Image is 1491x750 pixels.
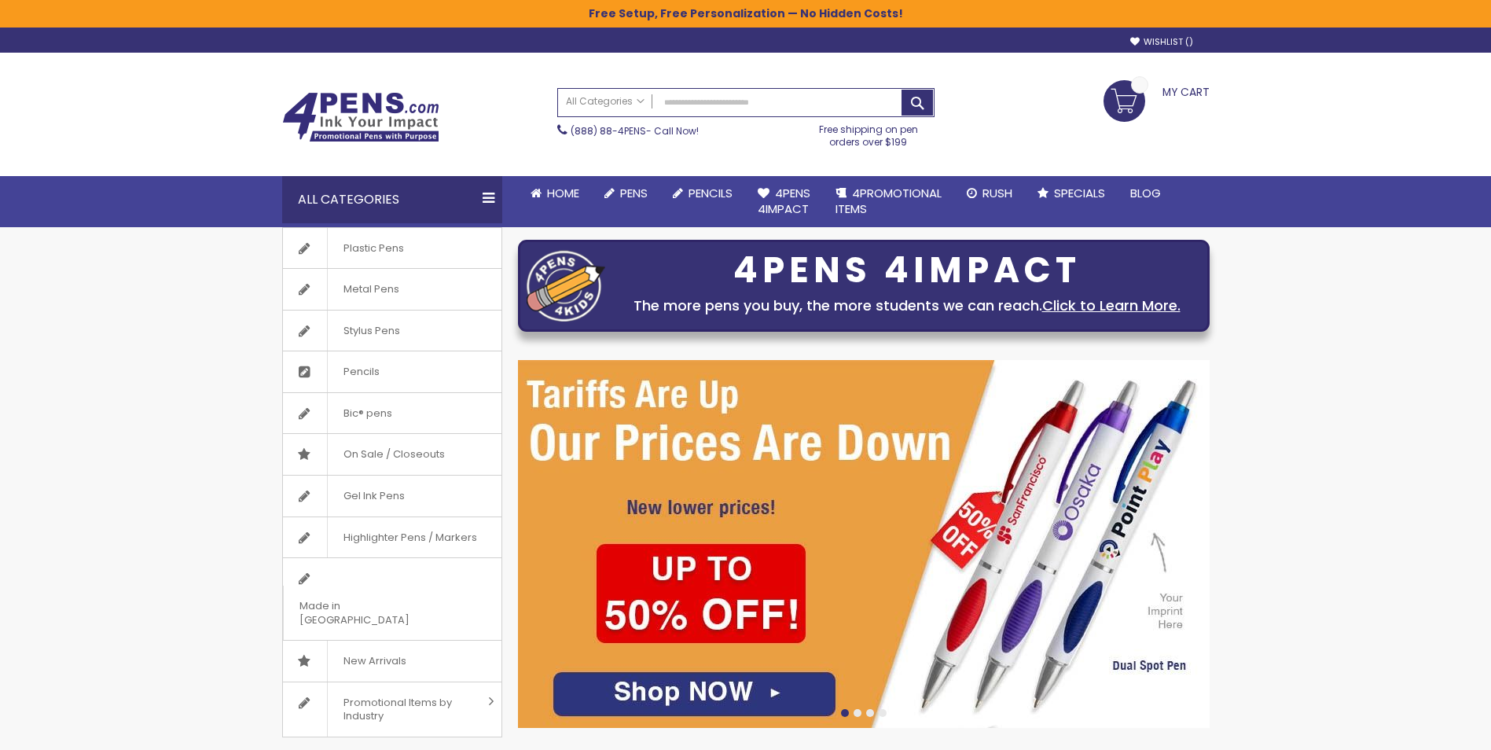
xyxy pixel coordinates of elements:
span: Pencils [689,185,733,201]
a: Blog [1118,176,1173,211]
span: Blog [1130,185,1161,201]
span: 4PROMOTIONAL ITEMS [835,185,942,217]
span: Plastic Pens [327,228,420,269]
span: Pencils [327,351,395,392]
a: Rush [954,176,1025,211]
span: New Arrivals [327,641,422,682]
span: Gel Ink Pens [327,476,420,517]
a: Made in [GEOGRAPHIC_DATA] [283,558,501,640]
img: /cheap-promotional-products.html [518,360,1210,728]
a: Wishlist [1130,36,1193,48]
span: Made in [GEOGRAPHIC_DATA] [283,586,462,640]
a: (888) 88-4PENS [571,124,646,138]
a: Plastic Pens [283,228,501,269]
span: Promotional Items by Industry [327,682,483,737]
a: 4PROMOTIONALITEMS [823,176,954,227]
span: Pens [620,185,648,201]
a: Home [518,176,592,211]
div: 4PENS 4IMPACT [613,254,1201,287]
span: Rush [982,185,1012,201]
img: 4Pens Custom Pens and Promotional Products [282,92,439,142]
span: Home [547,185,579,201]
a: On Sale / Closeouts [283,434,501,475]
a: New Arrivals [283,641,501,682]
div: Free shipping on pen orders over $199 [802,117,935,149]
a: Gel Ink Pens [283,476,501,517]
a: Metal Pens [283,269,501,310]
a: Pens [592,176,660,211]
img: four_pen_logo.png [527,250,605,322]
span: Highlighter Pens / Markers [327,517,493,558]
a: Specials [1025,176,1118,211]
a: Click to Learn More. [1042,296,1181,315]
div: The more pens you buy, the more students we can reach. [613,295,1201,317]
span: Bic® pens [327,393,408,434]
span: Metal Pens [327,269,415,310]
a: 4Pens4impact [745,176,823,227]
a: Pencils [660,176,745,211]
a: Pencils [283,351,501,392]
span: On Sale / Closeouts [327,434,461,475]
span: Stylus Pens [327,311,416,351]
a: Promotional Items by Industry [283,682,501,737]
a: Bic® pens [283,393,501,434]
span: 4Pens 4impact [758,185,810,217]
span: Specials [1054,185,1105,201]
a: Stylus Pens [283,311,501,351]
span: - Call Now! [571,124,699,138]
a: All Categories [558,89,652,115]
a: Highlighter Pens / Markers [283,517,501,558]
span: All Categories [566,95,645,108]
div: All Categories [282,176,502,223]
